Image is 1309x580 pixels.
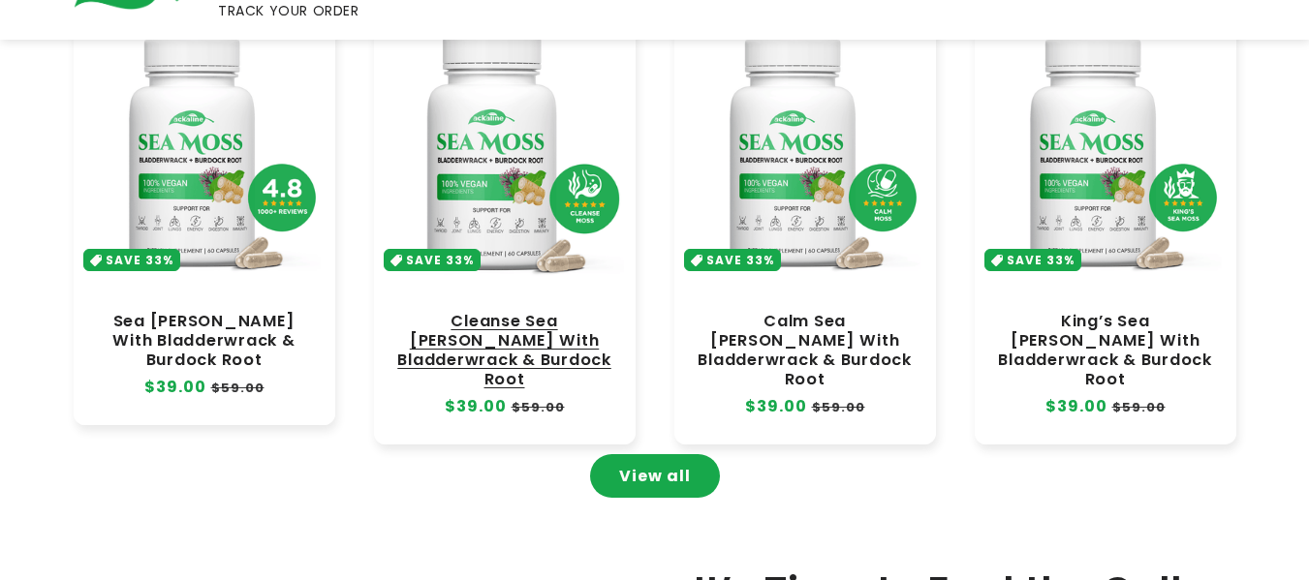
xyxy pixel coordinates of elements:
a: Sea [PERSON_NAME] With Bladderwrack & Burdock Root [93,312,316,370]
ul: Slider [74,24,1236,444]
a: Cleanse Sea [PERSON_NAME] With Bladderwrack & Burdock Root [393,312,616,390]
a: King’s Sea [PERSON_NAME] With Bladderwrack & Burdock Root [994,312,1217,390]
a: Calm Sea [PERSON_NAME] With Bladderwrack & Burdock Root [694,312,917,390]
span: TRACK YOUR ORDER [218,2,359,19]
a: View all products in the Sea Moss Capsules collection [590,454,720,498]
